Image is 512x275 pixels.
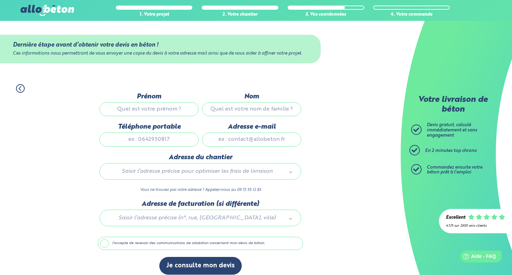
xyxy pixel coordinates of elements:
div: 4. Votre commande [373,12,450,17]
div: 3. Vos coordonnées [288,12,364,17]
img: allobéton [21,5,74,16]
div: Dernière étape avant d’obtenir votre devis en béton ! [13,42,308,48]
input: ex : contact@allobeton.fr [202,132,301,146]
div: 2. Votre chantier [202,12,278,17]
label: Téléphone portable [99,123,199,131]
p: Vous ne trouvez pas votre adresse ? Appelez-nous au 09 72 55 12 83 [99,187,301,193]
span: Saisir l’adresse précise pour optimiser les frais de livraison [110,167,285,176]
input: Quel est votre nom de famille ? [202,102,301,116]
span: Commandez ensuite votre béton prêt à l'emploi [427,165,482,175]
label: J'accepte de recevoir des communications de allobéton concernant mon devis de béton. [98,237,303,250]
div: Excellent [446,215,465,220]
a: Saisir l’adresse précise pour optimiser les frais de livraison [107,167,294,176]
label: Prénom [99,93,199,100]
div: 1. Votre projet [116,12,192,17]
div: Ces informations nous permettront de vous envoyer une copie du devis à votre adresse mail ainsi q... [13,51,308,56]
label: Adresse du chantier [99,154,301,161]
span: En 2 minutes top chrono [425,148,477,153]
iframe: Help widget launcher [450,248,504,267]
input: Quel est votre prénom ? [99,102,199,116]
span: Devis gratuit, calculé immédiatement et sans engagement [427,123,477,137]
label: Adresse e-mail [202,123,301,131]
p: Votre livraison de béton [413,95,493,114]
button: Je consulte mon devis [159,257,242,275]
label: Nom [202,93,301,100]
input: ex : 0642930817 [99,132,199,146]
div: 4.7/5 sur 2300 avis clients [446,224,505,228]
